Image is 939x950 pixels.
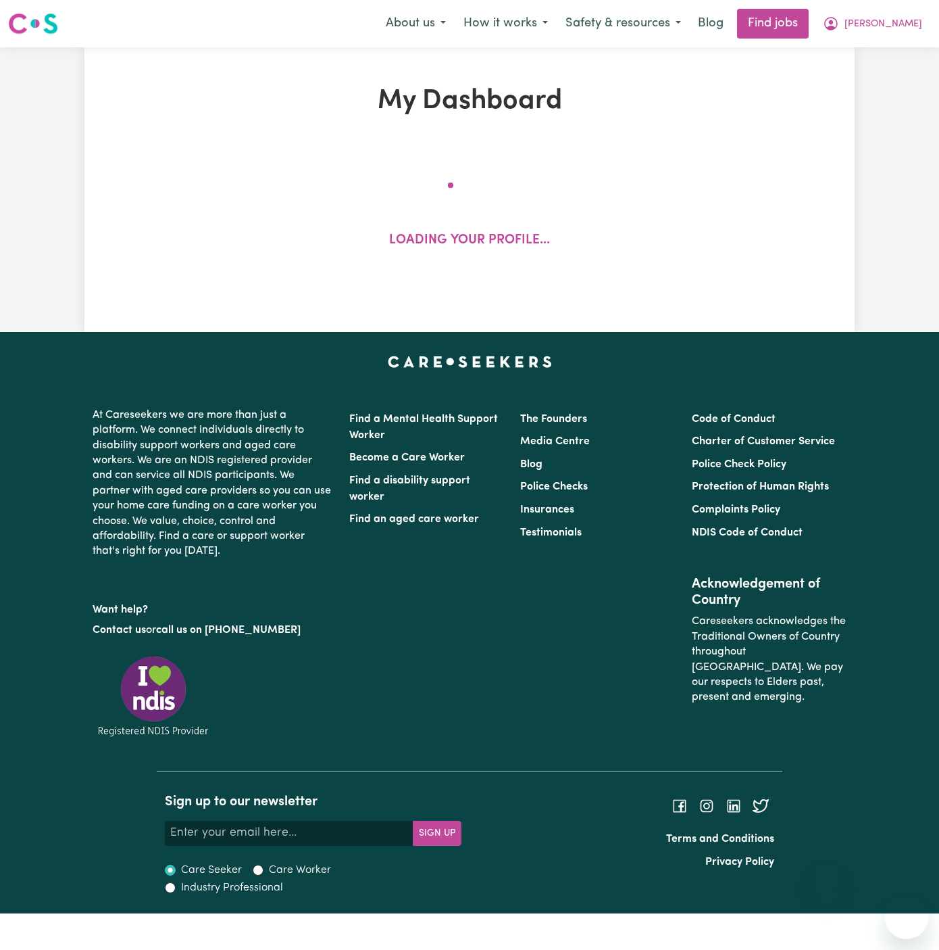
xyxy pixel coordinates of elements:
[93,402,333,565] p: At Careseekers we are more than just a platform. We connect individuals directly to disability su...
[349,514,479,525] a: Find an aged care worker
[349,414,498,441] a: Find a Mental Health Support Worker
[705,857,774,868] a: Privacy Policy
[699,800,715,811] a: Follow Careseekers on Instagram
[93,597,333,617] p: Want help?
[671,800,688,811] a: Follow Careseekers on Facebook
[520,414,587,425] a: The Founders
[181,862,242,878] label: Care Seeker
[885,896,928,939] iframe: Button to launch messaging window
[737,9,809,39] a: Find jobs
[692,504,780,515] a: Complaints Policy
[520,504,574,515] a: Insurances
[93,617,333,643] p: or
[349,475,470,502] a: Find a disability support worker
[692,481,829,492] a: Protection of Human Rights
[690,9,732,39] a: Blog
[666,834,774,845] a: Terms and Conditions
[692,459,786,470] a: Police Check Policy
[692,527,803,538] a: NDIS Code of Conduct
[377,9,455,38] button: About us
[269,862,331,878] label: Care Worker
[844,17,922,32] span: [PERSON_NAME]
[520,481,588,492] a: Police Checks
[8,11,58,36] img: Careseekers logo
[156,625,301,636] a: call us on [PHONE_NUMBER]
[413,821,461,845] button: Subscribe
[165,794,461,810] h2: Sign up to our newsletter
[8,8,58,39] a: Careseekers logo
[455,9,557,38] button: How it works
[692,576,846,609] h2: Acknowledgement of Country
[692,414,776,425] a: Code of Conduct
[520,436,590,447] a: Media Centre
[692,436,835,447] a: Charter of Customer Service
[520,459,542,470] a: Blog
[389,231,550,251] p: Loading your profile...
[726,800,742,811] a: Follow Careseekers on LinkedIn
[165,821,413,845] input: Enter your email here...
[813,863,840,890] iframe: Close message
[93,654,214,738] img: Registered NDIS provider
[814,9,931,38] button: My Account
[349,452,465,463] a: Become a Care Worker
[557,9,690,38] button: Safety & resources
[753,800,769,811] a: Follow Careseekers on Twitter
[388,356,552,367] a: Careseekers home page
[181,880,283,896] label: Industry Professional
[520,527,582,538] a: Testimonials
[692,609,846,710] p: Careseekers acknowledges the Traditional Owners of Country throughout [GEOGRAPHIC_DATA]. We pay o...
[93,625,146,636] a: Contact us
[221,85,718,118] h1: My Dashboard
